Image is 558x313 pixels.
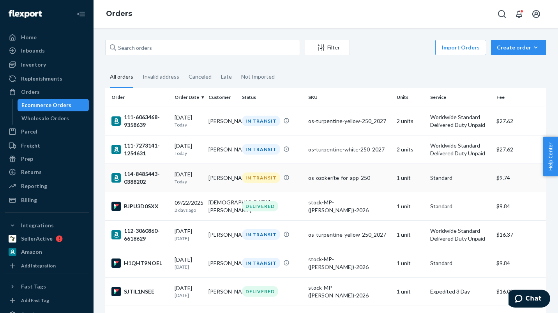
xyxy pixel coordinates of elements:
[427,88,493,107] th: Service
[308,231,390,239] div: os-turpentine-yellow-250_2027
[105,88,171,107] th: Order
[493,249,546,277] td: $9.84
[430,142,490,157] p: Worldwide Standard Delivered Duty Unpaid
[242,144,280,155] div: IN TRANSIT
[543,137,558,176] button: Help Center
[430,113,490,129] p: Worldwide Standard Delivered Duty Unpaid
[175,114,202,128] div: [DATE]
[5,296,89,305] a: Add Fast Tag
[5,125,89,138] a: Parcel
[5,44,89,57] a: Inbounds
[493,220,546,249] td: $16.37
[394,164,427,192] td: 1 unit
[208,94,236,100] div: Customer
[5,194,89,206] a: Billing
[491,40,546,55] button: Create order
[5,246,89,258] a: Amazon
[175,121,202,128] p: Today
[242,116,280,126] div: IN TRANSIT
[5,261,89,271] a: Add Integration
[5,86,89,98] a: Orders
[5,219,89,232] button: Integrations
[21,128,37,135] div: Parcel
[430,227,490,243] p: Worldwide Standard Delivered Duty Unpaid
[5,232,89,245] a: SellerActive
[111,142,168,157] div: 111-7273141-1254631
[493,107,546,135] td: $27.62
[308,117,390,125] div: os-turpentine-yellow-250_2027
[21,235,53,243] div: SellerActive
[305,44,350,51] div: Filter
[308,174,390,182] div: os-ozokerite-for-app-250
[171,88,205,107] th: Order Date
[21,61,46,69] div: Inventory
[9,10,42,18] img: Flexport logo
[21,283,46,290] div: Fast Tags
[308,199,390,214] div: stock-MP-([PERSON_NAME])-2026
[205,220,239,249] td: [PERSON_NAME]
[73,6,89,22] button: Close Navigation
[308,255,390,271] div: stock-MP-([PERSON_NAME])-2026
[21,196,37,204] div: Billing
[143,67,179,87] div: Invalid address
[175,264,202,270] p: [DATE]
[106,9,132,18] a: Orders
[493,135,546,164] td: $27.62
[394,88,427,107] th: Units
[394,249,427,277] td: 1 unit
[175,284,202,299] div: [DATE]
[430,202,490,210] p: Standard
[110,67,133,88] div: All orders
[242,258,280,268] div: IN TRANSIT
[111,170,168,186] div: 114-8485443-0388202
[21,33,37,41] div: Home
[221,67,232,87] div: Late
[21,297,49,304] div: Add Fast Tag
[494,6,510,22] button: Open Search Box
[105,40,300,55] input: Search orders
[394,277,427,306] td: 1 unit
[509,290,550,309] iframe: Opens a widget where you can chat to one of our agents
[239,88,305,107] th: Status
[430,259,490,267] p: Standard
[21,101,71,109] div: Ecommerce Orders
[241,67,275,87] div: Not Imported
[18,99,89,111] a: Ecommerce Orders
[528,6,544,22] button: Open account menu
[21,88,40,96] div: Orders
[205,249,239,277] td: [PERSON_NAME]
[175,150,202,156] p: Today
[205,164,239,192] td: [PERSON_NAME]
[5,31,89,44] a: Home
[308,284,390,299] div: stock-MP-([PERSON_NAME])-2026
[21,142,40,149] div: Freight
[5,280,89,293] button: Fast Tags
[175,256,202,270] div: [DATE]
[175,235,202,242] p: [DATE]
[21,47,45,55] div: Inbounds
[175,199,202,213] div: 09/22/2025
[5,180,89,192] a: Reporting
[111,202,168,211] div: BJPU3D0SXX
[5,166,89,178] a: Returns
[21,75,62,83] div: Replenishments
[493,88,546,107] th: Fee
[5,58,89,71] a: Inventory
[205,107,239,135] td: [PERSON_NAME]
[394,135,427,164] td: 2 units
[111,258,168,268] div: H1QHT9NOEL
[430,288,490,295] p: Expedited 3 Day
[394,220,427,249] td: 1 unit
[175,142,202,156] div: [DATE]
[493,192,546,220] td: $9.84
[175,292,202,299] p: [DATE]
[111,113,168,129] div: 111-6063468-9358639
[242,286,278,297] div: DELIVERED
[21,262,56,269] div: Add Integration
[242,172,280,183] div: IN TRANSIT
[394,107,427,135] td: 2 units
[511,6,527,22] button: Open notifications
[175,178,202,185] p: Today
[205,277,239,306] td: [PERSON_NAME]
